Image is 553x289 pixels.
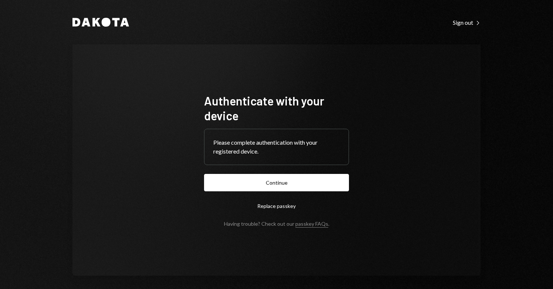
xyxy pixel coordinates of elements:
[453,19,481,26] div: Sign out
[204,93,349,123] h1: Authenticate with your device
[204,174,349,191] button: Continue
[213,138,340,156] div: Please complete authentication with your registered device.
[204,197,349,215] button: Replace passkey
[453,18,481,26] a: Sign out
[295,221,328,228] a: passkey FAQs
[224,221,329,227] div: Having trouble? Check out our .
